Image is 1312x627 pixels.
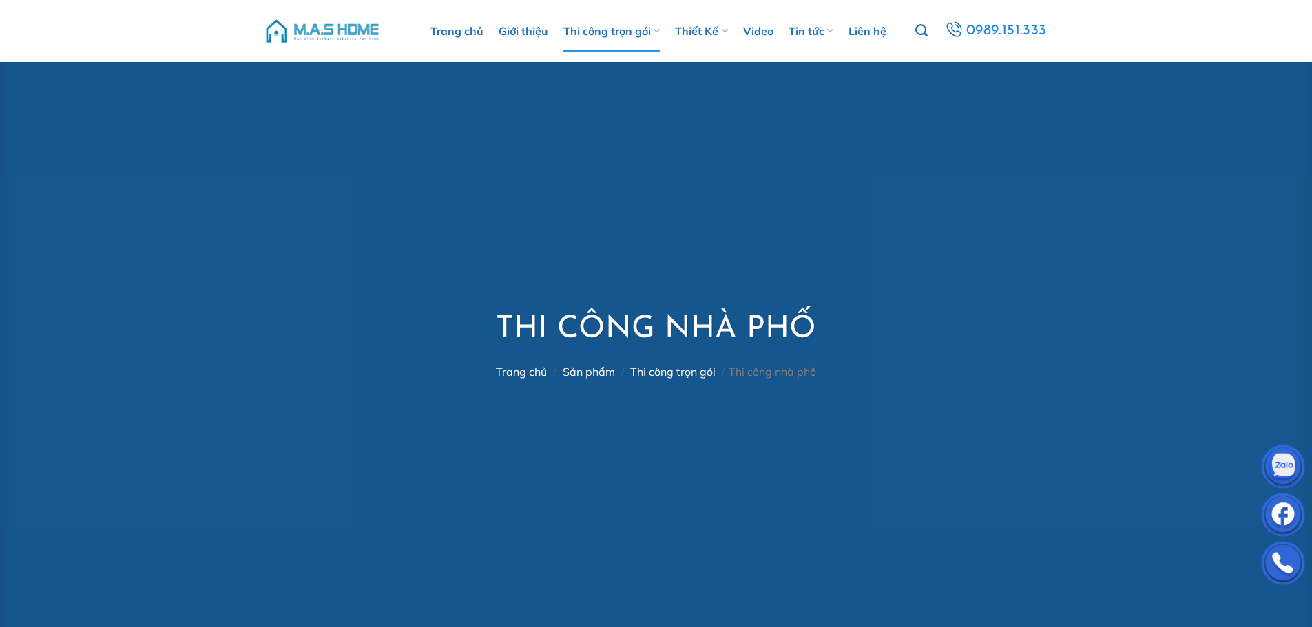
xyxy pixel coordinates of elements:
img: Phone [1262,544,1304,586]
img: Zalo [1262,448,1304,489]
a: 0989.151.333 [941,19,1050,44]
h1: Thi công nhà phố [496,310,816,350]
span: 0989.151.333 [965,19,1048,43]
a: Video [743,10,773,52]
a: Trang chủ [430,10,483,52]
a: Liên hệ [848,10,886,52]
a: Giới thiệu [499,10,548,52]
img: Facebook [1262,496,1304,538]
a: Trang chủ [496,365,547,379]
span: / [553,365,556,379]
span: / [621,365,625,379]
a: Sản phẩm [563,365,615,379]
img: M.A.S HOME – Tổng Thầu Thiết Kế Và Xây Nhà Trọn Gói [264,10,381,52]
a: Tin tức [789,10,833,52]
a: Thi công trọn gói [630,365,716,379]
nav: Thi công nhà phố [496,365,816,379]
a: Thi công trọn gói [563,10,660,52]
a: Thiết Kế [675,10,727,52]
a: Tìm kiếm [915,17,928,45]
span: / [722,365,725,379]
